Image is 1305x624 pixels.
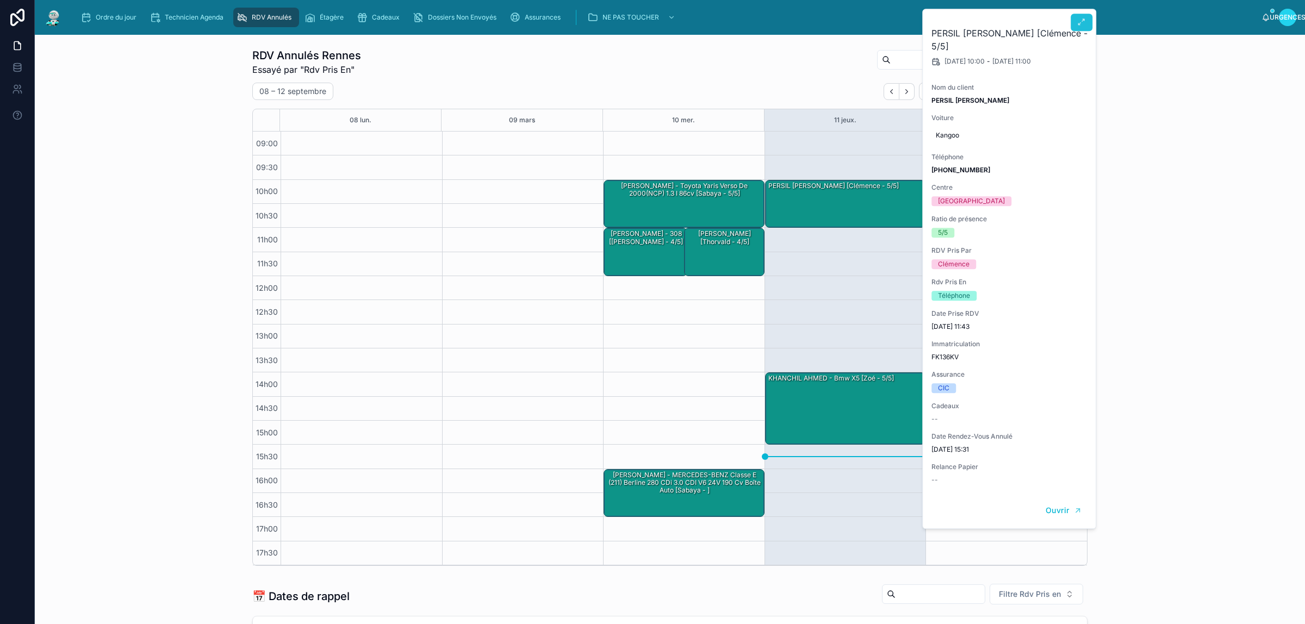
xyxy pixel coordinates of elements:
[252,49,361,62] font: RDV Annulés Rennes
[257,235,278,244] font: 11h00
[1039,502,1089,520] button: Ouvrir
[672,109,695,131] button: 10 mer.
[320,13,344,21] font: Étagère
[766,180,925,228] div: PERSIL [PERSON_NAME] [Clémence - 5/5]
[938,384,949,392] font: CIC
[766,373,925,444] div: KHANCHIL AHMED - Bmw x5 [Zoé - 5/5]
[256,548,278,557] font: 17h30
[604,180,764,228] div: [PERSON_NAME] - Toyota Yaris verso de 2000(NCP) 1.3 i 86cv [Sabaya - 5/5]
[944,57,985,65] font: [DATE] 10:00
[584,8,681,27] a: NE PAS TOUCHER
[987,57,990,65] font: -
[256,524,278,533] font: 17h00
[931,246,972,254] font: RDV Pris Par
[256,428,278,437] font: 15h00
[256,476,278,485] font: 16h00
[931,309,979,317] font: Date Prise RDV
[685,228,764,276] div: [PERSON_NAME] [Thorvald - 4/5]
[509,109,535,131] button: 09 mars
[604,470,764,517] div: [PERSON_NAME] - MERCEDES-BENZ Classe E (211) Berline 280 CDi 3.0 CDI V6 24V 190 cv Boîte auto [Sa...
[350,116,371,124] font: 08 lun.
[938,228,948,236] font: 5/5
[256,283,278,292] font: 12h00
[506,8,568,27] a: Assurances
[938,197,1005,205] font: [GEOGRAPHIC_DATA]
[256,163,278,172] font: 09:30
[992,57,1031,65] font: [DATE] 11:00
[931,278,966,286] font: Rdv Pris En
[301,8,351,27] a: Étagère
[525,13,561,21] font: Assurances
[602,13,659,21] font: NE PAS TOUCHER
[350,109,371,131] button: 08 lun.
[938,260,970,268] font: Clémence
[621,182,748,197] font: [PERSON_NAME] - Toyota Yaris verso de 2000(NCP) 1.3 i 86cv [Sabaya - 5/5]
[834,109,856,131] button: 11 jeux.
[931,463,978,471] font: Relance Papier
[698,229,751,245] font: [PERSON_NAME] [Thorvald - 4/5]
[931,83,974,91] font: Nom du client
[931,370,965,378] font: Assurance
[919,83,977,100] button: Aujourd'hui
[509,116,535,124] font: 09 mars
[256,211,278,220] font: 10h30
[256,331,278,340] font: 13h00
[768,182,899,190] font: PERSIL [PERSON_NAME] [Clémence - 5/5]
[256,307,278,316] font: 12h30
[899,83,915,100] button: Suivant
[256,379,278,389] font: 14h00
[256,139,278,148] font: 09:00
[77,8,144,27] a: Ordre du jour
[931,28,1087,52] font: PERSIL [PERSON_NAME] [Clémence - 5/5]
[409,8,504,27] a: Dossiers Non Envoyés
[931,166,990,174] font: [PHONE_NUMBER]
[931,432,1012,440] font: Date Rendez-Vous Annulé
[938,291,970,299] font: Téléphone
[936,131,959,139] font: Kangoo
[256,403,278,413] font: 14h30
[931,353,959,361] font: FK136KV
[256,500,278,509] font: 16h30
[252,590,350,603] font: 📅 Dates de rappel
[672,116,695,124] font: 10 mer.
[608,471,761,495] font: [PERSON_NAME] - MERCEDES-BENZ Classe E (211) Berline 280 CDi 3.0 CDI V6 24V 190 cv Boîte auto [Sa...
[146,8,231,27] a: Technicien Agenda
[604,228,687,276] div: [PERSON_NAME] - 308 [[PERSON_NAME] - 4/5]
[834,116,856,124] font: 11 jeux.
[372,13,400,21] font: Cadeaux
[884,83,899,100] button: Dos
[252,64,355,75] font: Essayé par "Rdv Pris En"
[165,13,223,21] font: Technicien Agenda
[931,96,1009,104] font: PERSIL [PERSON_NAME]
[768,374,894,382] font: KHANCHIL AHMED - Bmw x5 [Zoé - 5/5]
[1046,506,1069,515] font: Ouvrir
[931,415,938,423] font: --
[428,13,496,21] font: Dossiers Non Envoyés
[931,340,980,348] font: Immatriculation
[259,86,326,96] font: 08 – 12 septembre
[257,259,278,268] font: 11h30
[931,114,954,122] font: Voiture
[256,452,278,461] font: 15h30
[96,13,136,21] font: Ordre du jour
[931,183,953,191] font: Centre
[931,322,970,330] font: [DATE] 11:43
[990,584,1083,604] button: Bouton de sélection
[233,8,299,27] a: RDV Annulés
[931,215,987,223] font: Ratio de présence
[353,8,407,27] a: Cadeaux
[999,589,1061,598] font: Filtre Rdv Pris en
[256,355,278,365] font: 13h30
[72,5,1261,29] div: contenu déroulant
[609,229,683,245] font: [PERSON_NAME] - 308 [[PERSON_NAME] - 4/5]
[931,445,969,453] font: [DATE] 15:31
[43,9,63,26] img: Logo de l'application
[256,186,278,196] font: 10h00
[252,13,291,21] font: RDV Annulés
[931,402,959,410] font: Cadeaux
[931,476,938,484] font: --
[931,153,964,161] font: Téléphone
